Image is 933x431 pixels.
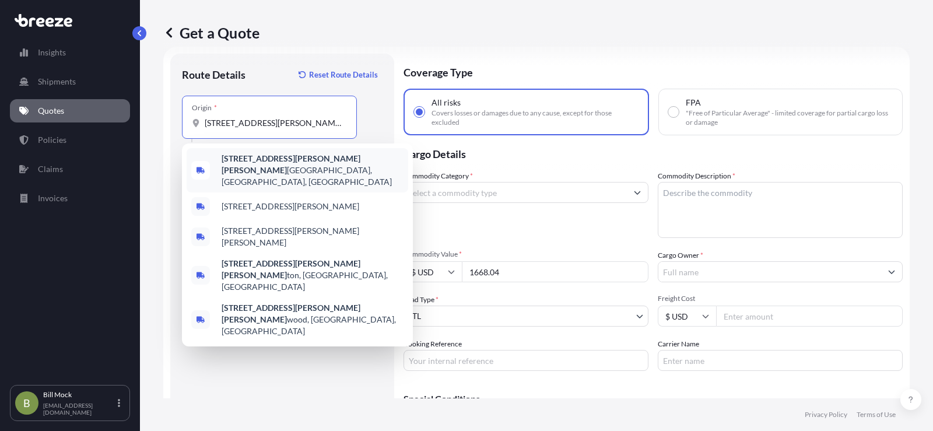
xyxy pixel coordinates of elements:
b: [STREET_ADDRESS][PERSON_NAME][PERSON_NAME] [222,153,360,175]
span: [STREET_ADDRESS][PERSON_NAME][PERSON_NAME] [222,225,404,248]
span: [STREET_ADDRESS][PERSON_NAME] [222,201,359,212]
button: Show suggestions [881,261,902,282]
span: Covers losses or damages due to any cause, except for those excluded [432,108,639,127]
b: [STREET_ADDRESS][PERSON_NAME][PERSON_NAME] [222,258,360,280]
label: Commodity Description [658,170,735,182]
span: FPA [686,97,701,108]
input: Select a commodity type [404,182,627,203]
p: Reset Route Details [309,69,378,80]
span: ton, [GEOGRAPHIC_DATA], [GEOGRAPHIC_DATA] [222,258,404,293]
b: [STREET_ADDRESS][PERSON_NAME][PERSON_NAME] [222,303,360,324]
input: Your internal reference [404,350,648,371]
input: Type amount [462,261,648,282]
p: Insights [38,47,66,58]
p: Policies [38,134,66,146]
input: Full name [658,261,881,282]
p: [EMAIL_ADDRESS][DOMAIN_NAME] [43,402,115,416]
input: Origin [205,117,342,129]
span: Freight Cost [658,294,903,303]
p: Quotes [38,105,64,117]
div: Origin [192,103,217,113]
label: Cargo Owner [658,250,703,261]
span: [GEOGRAPHIC_DATA], [GEOGRAPHIC_DATA], [GEOGRAPHIC_DATA] [222,153,404,188]
label: Commodity Category [404,170,473,182]
p: Cargo Details [404,135,903,170]
button: Show suggestions [627,182,648,203]
p: Claims [38,163,63,175]
p: Bill Mock [43,390,115,400]
p: Coverage Type [404,54,903,89]
span: LTL [409,310,421,322]
label: Booking Reference [404,338,462,350]
p: Get a Quote [163,23,259,42]
input: Enter name [658,350,903,371]
span: Commodity Value [404,250,648,259]
div: Show suggestions [182,143,413,346]
p: Invoices [38,192,68,204]
p: Route Details [182,68,245,82]
p: Privacy Policy [805,410,847,419]
span: "Free of Particular Average" - limited coverage for partial cargo loss or damage [686,108,893,127]
label: Carrier Name [658,338,699,350]
p: Terms of Use [857,410,896,419]
p: Shipments [38,76,76,87]
span: Load Type [404,294,439,306]
p: Special Conditions [404,394,903,404]
input: Enter amount [716,306,903,327]
span: B [23,397,30,409]
span: All risks [432,97,461,108]
span: wood, [GEOGRAPHIC_DATA], [GEOGRAPHIC_DATA] [222,302,404,337]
